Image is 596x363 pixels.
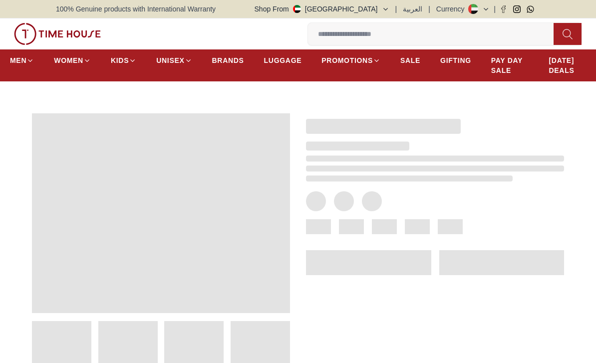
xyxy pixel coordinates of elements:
a: GIFTING [440,51,471,69]
span: SALE [400,55,420,65]
span: BRANDS [212,55,244,65]
a: Facebook [500,5,507,13]
a: WOMEN [54,51,91,69]
a: PAY DAY SALE [491,51,529,79]
a: PROMOTIONS [321,51,380,69]
span: [DATE] DEALS [549,55,586,75]
span: LUGGAGE [264,55,302,65]
a: MEN [10,51,34,69]
a: KIDS [111,51,136,69]
span: | [494,4,496,14]
span: PAY DAY SALE [491,55,529,75]
span: WOMEN [54,55,83,65]
a: BRANDS [212,51,244,69]
a: LUGGAGE [264,51,302,69]
span: UNISEX [156,55,184,65]
a: [DATE] DEALS [549,51,586,79]
button: العربية [403,4,422,14]
span: | [428,4,430,14]
a: Instagram [513,5,521,13]
img: ... [14,23,101,45]
a: UNISEX [156,51,192,69]
img: United Arab Emirates [293,5,301,13]
span: MEN [10,55,26,65]
a: Whatsapp [527,5,534,13]
span: PROMOTIONS [321,55,373,65]
span: | [395,4,397,14]
span: 100% Genuine products with International Warranty [56,4,216,14]
button: Shop From[GEOGRAPHIC_DATA] [255,4,389,14]
span: KIDS [111,55,129,65]
span: GIFTING [440,55,471,65]
a: SALE [400,51,420,69]
div: Currency [436,4,469,14]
